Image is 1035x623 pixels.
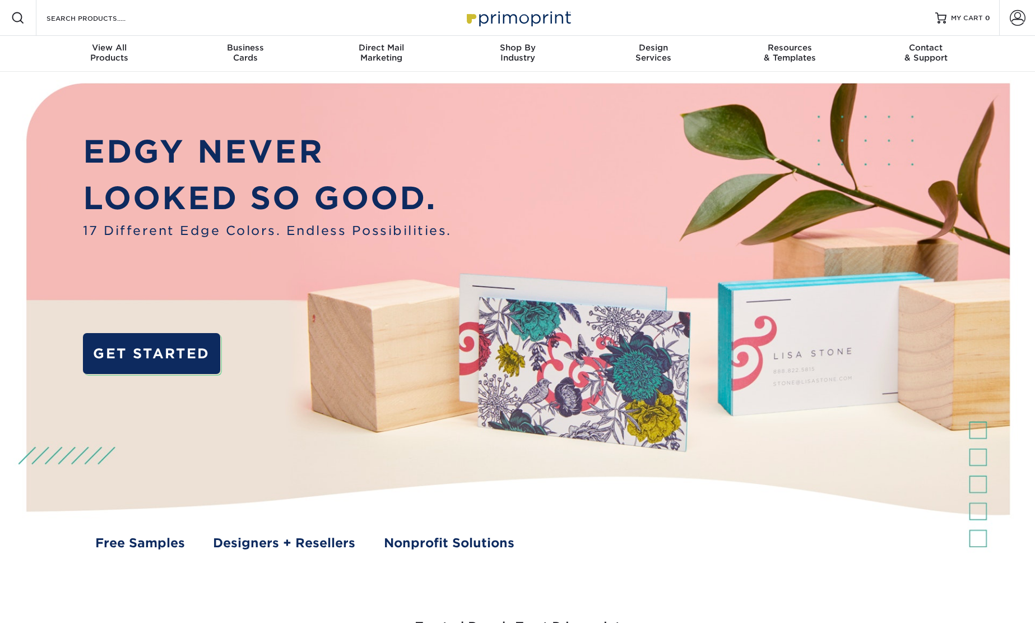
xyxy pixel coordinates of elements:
[83,333,220,374] a: GET STARTED
[213,534,355,552] a: Designers + Resellers
[177,43,313,63] div: Cards
[41,43,178,53] span: View All
[858,36,994,72] a: Contact& Support
[83,128,452,175] p: EDGY NEVER
[586,43,722,53] span: Design
[858,43,994,63] div: & Support
[83,221,452,240] span: 17 Different Edge Colors. Endless Possibilities.
[177,43,313,53] span: Business
[83,175,452,221] p: LOOKED SO GOOD.
[462,6,574,30] img: Primoprint
[95,534,185,552] a: Free Samples
[858,43,994,53] span: Contact
[586,43,722,63] div: Services
[384,534,514,552] a: Nonprofit Solutions
[41,36,178,72] a: View AllProducts
[41,43,178,63] div: Products
[951,13,983,23] span: MY CART
[985,14,990,22] span: 0
[313,43,449,63] div: Marketing
[313,43,449,53] span: Direct Mail
[449,36,586,72] a: Shop ByIndustry
[449,43,586,63] div: Industry
[722,36,858,72] a: Resources& Templates
[586,36,722,72] a: DesignServices
[313,36,449,72] a: Direct MailMarketing
[45,11,155,25] input: SEARCH PRODUCTS.....
[722,43,858,63] div: & Templates
[722,43,858,53] span: Resources
[177,36,313,72] a: BusinessCards
[449,43,586,53] span: Shop By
